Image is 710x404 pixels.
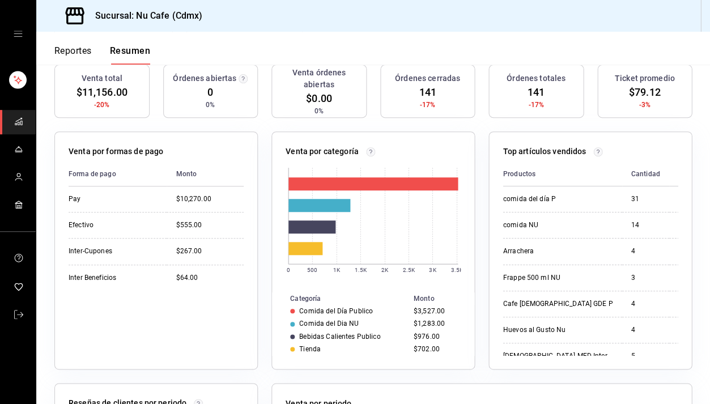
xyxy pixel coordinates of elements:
text: 3.5K [450,267,463,273]
div: $267.00 [176,246,244,256]
div: Bebidas Calientes Publico [299,333,380,341]
div: $64.00 [176,273,244,283]
th: Monto [167,162,244,186]
div: Inter Beneficios [69,273,158,283]
div: comida del día P [503,194,613,204]
div: Comida del Dia NU [299,320,359,328]
div: $3,527.00 [414,307,456,315]
div: 4 [631,299,660,309]
span: 141 [528,84,545,100]
p: Top artículos vendidos [503,146,586,158]
div: Huevos al Gusto Nu [503,325,613,335]
h3: Sucursal: Nu Cafe (Cdmx) [86,9,202,23]
text: 2K [381,267,389,273]
h3: Órdenes abiertas [173,73,236,84]
div: Tienda [299,345,321,353]
div: [DEMOGRAPHIC_DATA] MED Inter [503,351,613,361]
th: Forma de pago [69,162,167,186]
span: -17% [419,100,435,110]
div: Pay [69,194,158,204]
h3: Órdenes totales [507,73,566,84]
th: Monto [669,162,709,186]
h3: Venta órdenes abiertas [277,67,362,91]
text: 0 [287,267,290,273]
p: Venta por formas de pago [69,146,163,158]
th: Cantidad [622,162,669,186]
div: 4 [631,325,660,335]
h3: Órdenes cerradas [395,73,460,84]
button: Reportes [54,45,92,65]
h3: Venta total [82,73,122,84]
span: $11,156.00 [76,84,127,100]
span: -20% [94,100,110,110]
div: $702.00 [414,345,456,353]
div: Cafe [DEMOGRAPHIC_DATA] GDE P [503,299,613,309]
div: 14 [631,220,660,230]
div: $188.00 [678,299,709,309]
text: 1K [333,267,341,273]
div: 5 [631,351,660,361]
p: Venta por categoría [286,146,359,158]
div: Frappe 500 ml NU [503,273,613,283]
button: Resumen [110,45,150,65]
span: -17% [528,100,544,110]
div: 4 [631,246,660,256]
div: $175.00 [678,351,709,361]
div: $194.00 [678,273,709,283]
div: Inter-Cupones [69,246,158,256]
div: $10,270.00 [176,194,244,204]
text: 500 [307,267,317,273]
div: $555.00 [176,220,244,230]
div: $1,050.00 [678,220,709,230]
div: $176.00 [678,325,709,335]
div: Comida del Día Publico [299,307,373,315]
text: 2.5K [402,267,415,273]
span: -3% [639,100,650,110]
th: Categoría [272,292,409,305]
span: 0 [207,84,213,100]
div: Arrachera [503,246,613,256]
h3: Ticket promedio [614,73,674,84]
div: $1,283.00 [414,320,456,328]
div: $976.00 [414,333,456,341]
div: 3 [631,273,660,283]
th: Productos [503,162,622,186]
text: 1.5K [354,267,367,273]
div: $3,255.00 [678,194,709,204]
div: comida NU [503,220,613,230]
div: $212.00 [678,246,709,256]
text: 3K [429,267,436,273]
span: $0.00 [306,91,332,106]
span: 0% [314,106,324,116]
button: open drawer [14,29,23,39]
span: $79.12 [628,84,660,100]
span: 0% [206,100,215,110]
div: navigation tabs [54,45,150,65]
div: 31 [631,194,660,204]
span: 141 [419,84,436,100]
div: Efectivo [69,220,158,230]
th: Monto [409,292,474,305]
